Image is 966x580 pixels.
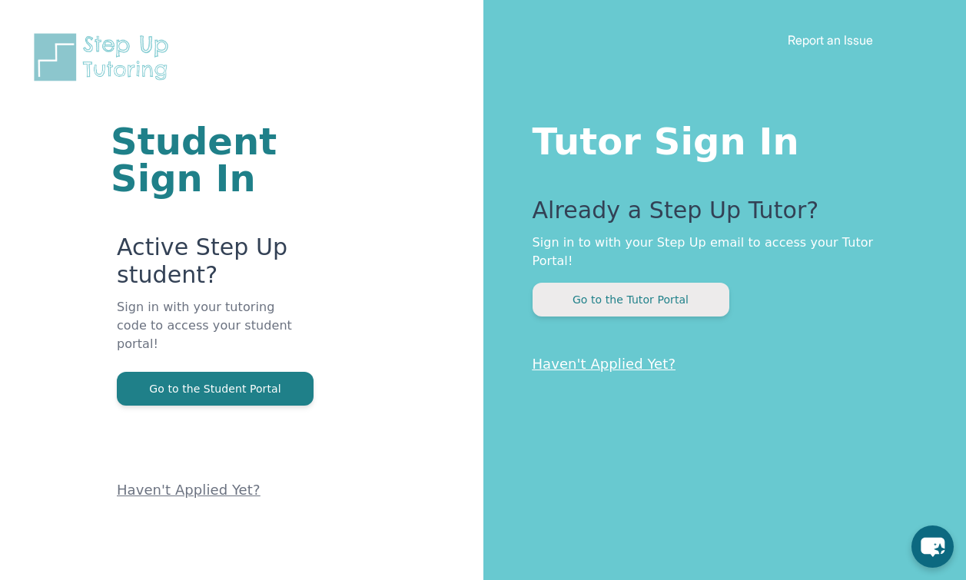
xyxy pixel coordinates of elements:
[31,31,178,84] img: Step Up Tutoring horizontal logo
[117,381,314,396] a: Go to the Student Portal
[533,117,905,160] h1: Tutor Sign In
[111,123,299,197] h1: Student Sign In
[533,356,676,372] a: Haven't Applied Yet?
[533,292,729,307] a: Go to the Tutor Portal
[533,197,905,234] p: Already a Step Up Tutor?
[911,525,954,568] button: chat-button
[117,482,261,498] a: Haven't Applied Yet?
[533,234,905,270] p: Sign in to with your Step Up email to access your Tutor Portal!
[117,234,299,298] p: Active Step Up student?
[533,283,729,317] button: Go to the Tutor Portal
[117,372,314,406] button: Go to the Student Portal
[788,32,873,48] a: Report an Issue
[117,298,299,372] p: Sign in with your tutoring code to access your student portal!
